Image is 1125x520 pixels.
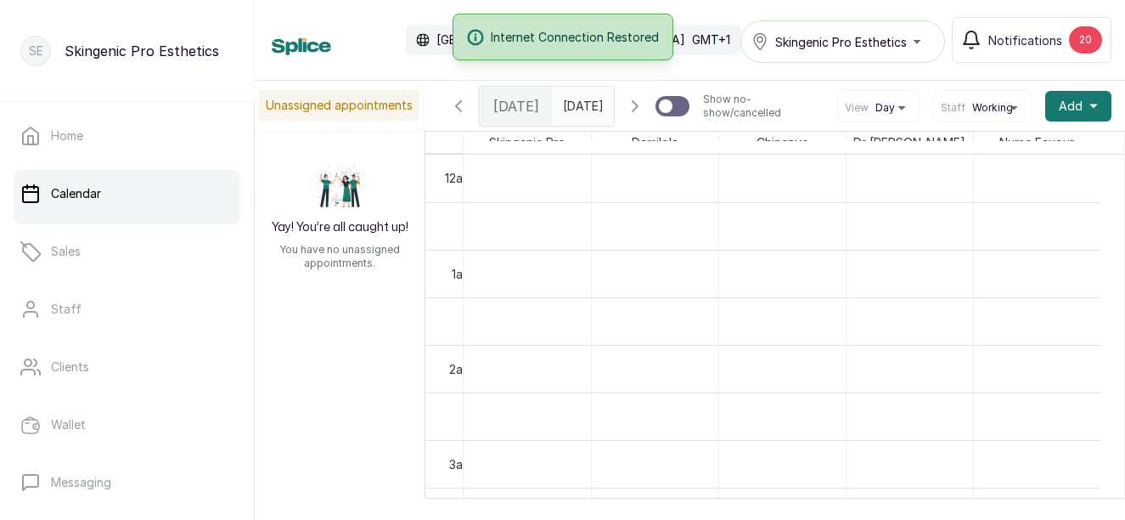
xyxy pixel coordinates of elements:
[850,132,969,153] span: Dr [PERSON_NAME]
[51,301,82,318] p: Staff
[493,96,539,116] span: [DATE]
[845,101,912,115] button: ViewDay
[446,455,475,473] div: 3am
[491,28,659,46] span: Internet Connection Restored
[875,101,895,115] span: Day
[51,127,83,144] p: Home
[703,93,824,120] p: Show no-show/cancelled
[996,132,1077,153] span: Nurse Favour
[14,401,240,449] a: Wallet
[51,416,86,433] p: Wallet
[448,265,475,283] div: 1am
[1045,91,1111,122] button: Add
[14,170,240,218] a: Calendar
[272,219,408,236] h2: Yay! You’re all caught up!
[51,474,111,491] p: Messaging
[628,132,682,153] span: Damilola
[14,112,240,160] a: Home
[442,169,475,187] div: 12am
[753,132,812,153] span: Chinenye
[265,243,414,270] p: You have no unassigned appointments.
[845,101,869,115] span: View
[14,343,240,391] a: Clients
[1059,98,1083,115] span: Add
[14,285,240,333] a: Staff
[51,185,101,202] p: Calendar
[51,243,81,260] p: Sales
[486,132,569,153] span: Skingenic Pro
[941,101,1024,115] button: StaffWorking
[51,359,89,376] p: Clients
[972,101,1013,115] span: Working
[941,101,965,115] span: Staff
[446,360,475,378] div: 2am
[14,459,240,506] a: Messaging
[259,90,419,121] p: Unassigned appointments
[14,228,240,275] a: Sales
[480,87,553,126] div: [DATE]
